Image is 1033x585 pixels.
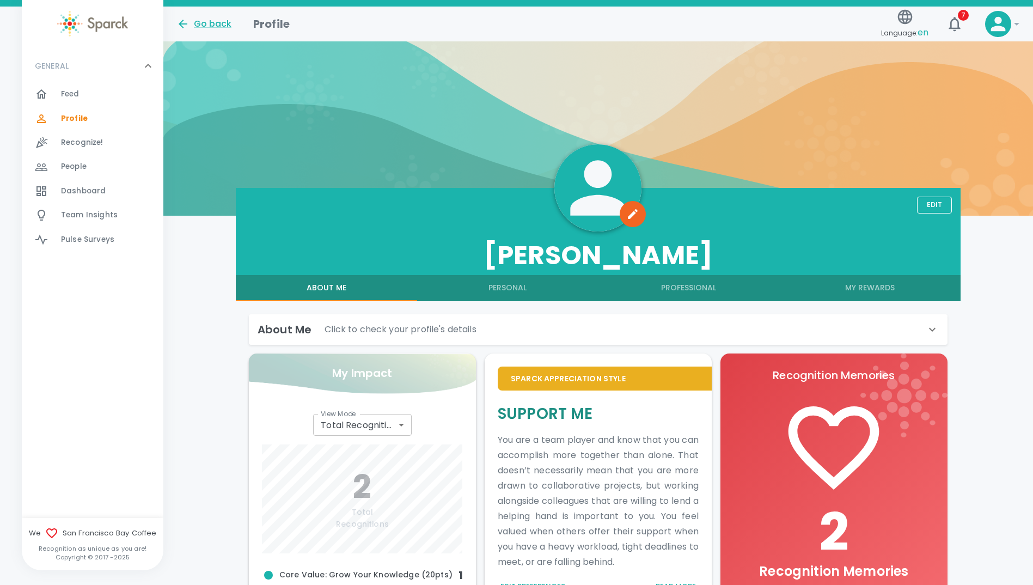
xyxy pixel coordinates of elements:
[598,275,779,301] button: Professional
[236,240,961,271] h3: [PERSON_NAME]
[61,161,87,172] span: People
[22,179,163,203] a: Dashboard
[262,569,459,582] span: Core Value: Grow Your Knowledge (20pts)
[22,553,163,562] p: Copyright © 2017 - 2025
[61,186,106,197] span: Dashboard
[22,228,163,252] a: Pulse Surveys
[57,11,128,36] img: Sparck logo
[61,113,88,124] span: Profile
[22,11,163,36] a: Sparck logo
[35,60,69,71] p: GENERAL
[61,210,118,221] span: Team Insights
[176,17,231,31] button: Go back
[917,197,952,214] button: Edit
[253,15,290,33] h1: Profile
[321,409,356,418] label: View Mode
[779,275,961,301] button: My Rewards
[236,275,961,301] div: full width tabs
[958,10,969,21] span: 7
[417,275,598,301] button: Personal
[498,432,699,570] p: You are a team player and know that you can accomplish more together than alone. That doesn’t nec...
[498,404,699,424] h5: Support Me
[236,275,417,301] button: About Me
[61,137,103,148] span: Recognize!
[22,50,163,82] div: GENERAL
[22,82,163,106] a: Feed
[332,364,392,382] p: My Impact
[734,367,934,384] p: Recognition Memories
[918,26,928,39] span: en
[22,82,163,256] div: GENERAL
[881,26,928,40] span: Language:
[61,89,80,100] span: Feed
[313,414,411,436] div: Total Recognitions
[258,321,311,338] h6: About Me
[325,323,476,336] p: Click to check your profile's details
[759,562,908,580] span: Recognition Memories
[249,314,948,345] div: About MeClick to check your profile's details
[22,203,163,227] a: Team Insights
[22,544,163,553] p: Recognition as unique as you are!
[459,566,463,584] h6: 1
[877,5,933,44] button: Language:en
[22,155,163,179] a: People
[22,527,163,540] span: We San Francisco Bay Coffee
[22,131,163,155] a: Recognize!
[22,107,163,131] a: Profile
[734,502,934,563] h1: 2
[942,11,968,37] button: 7
[860,354,948,437] img: logo
[61,234,114,245] span: Pulse Surveys
[511,373,699,384] p: Sparck Appreciation Style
